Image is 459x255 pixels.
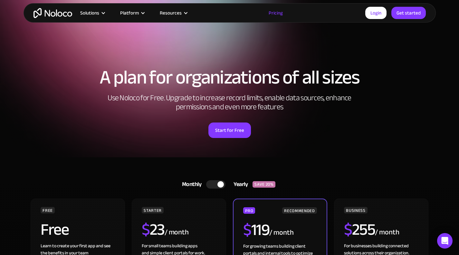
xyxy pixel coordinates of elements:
[344,214,352,245] span: $
[142,207,163,213] div: STARTER
[269,228,293,238] div: / month
[365,7,387,19] a: Login
[243,215,251,245] span: $
[344,221,375,238] h2: 255
[41,221,69,238] h2: Free
[142,221,165,238] h2: 23
[225,180,253,189] div: Yearly
[375,227,399,238] div: / month
[165,227,189,238] div: / month
[437,233,453,249] div: Open Intercom Messenger
[391,7,426,19] a: Get started
[101,93,359,112] h2: Use Noloco for Free. Upgrade to increase record limits, enable data sources, enhance permissions ...
[142,214,150,245] span: $
[243,222,269,238] h2: 119
[344,207,367,213] div: BUSINESS
[112,9,152,17] div: Platform
[120,9,139,17] div: Platform
[253,181,275,188] div: SAVE 20%
[208,123,251,138] a: Start for Free
[41,207,55,213] div: FREE
[152,9,195,17] div: Resources
[30,68,429,87] h1: A plan for organizations of all sizes
[243,207,255,214] div: PRO
[33,8,72,18] a: home
[160,9,182,17] div: Resources
[174,180,206,189] div: Monthly
[261,9,291,17] a: Pricing
[282,207,317,214] div: RECOMMENDED
[72,9,112,17] div: Solutions
[80,9,99,17] div: Solutions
